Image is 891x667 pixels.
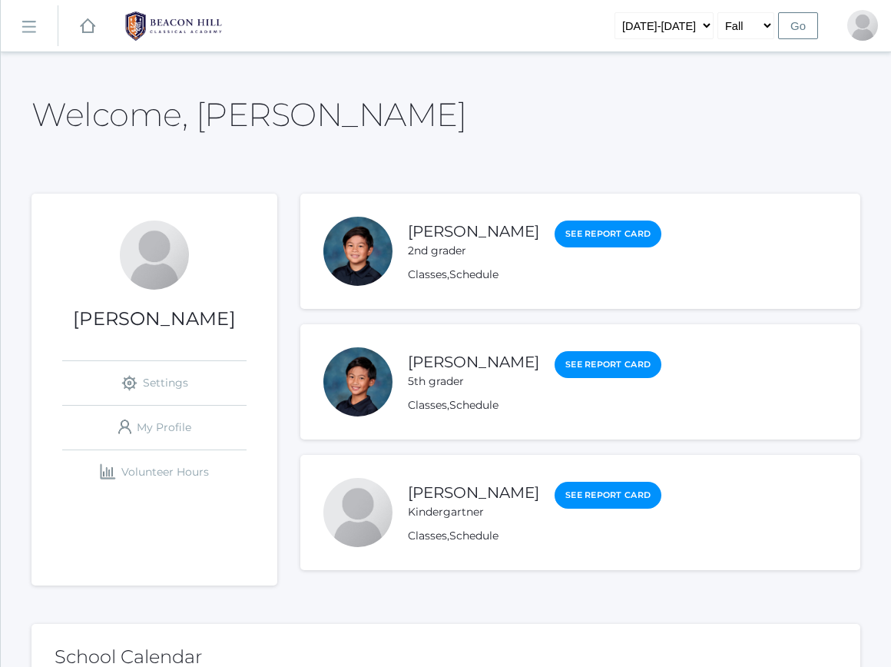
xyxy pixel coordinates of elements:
[847,10,878,41] div: Lew Soratorio
[323,478,393,547] div: Kailo Soratorio
[449,267,498,281] a: Schedule
[408,529,447,543] a: Classes
[408,373,539,390] div: 5th grader
[408,528,661,544] div: ,
[408,267,447,281] a: Classes
[555,221,661,247] a: See Report Card
[555,482,661,509] a: See Report Card
[120,221,189,290] div: Lew Soratorio
[408,483,539,502] a: [PERSON_NAME]
[62,361,247,405] a: Settings
[323,347,393,416] div: Matteo Soratorio
[449,398,498,412] a: Schedule
[408,353,539,371] a: [PERSON_NAME]
[555,351,661,378] a: See Report Card
[323,217,393,286] div: Nico Soratorio
[408,504,539,520] div: Kindergartner
[778,12,818,39] input: Go
[62,450,247,494] a: Volunteer Hours
[31,97,466,132] h2: Welcome, [PERSON_NAME]
[408,267,661,283] div: ,
[449,529,498,543] a: Schedule
[408,398,447,412] a: Classes
[408,397,661,413] div: ,
[55,647,837,667] h2: School Calendar
[408,222,539,241] a: [PERSON_NAME]
[31,309,277,329] h1: [PERSON_NAME]
[116,7,231,45] img: BHCALogos-05-308ed15e86a5a0abce9b8dd61676a3503ac9727e845dece92d48e8588c001991.png
[62,406,247,450] a: My Profile
[408,243,539,259] div: 2nd grader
